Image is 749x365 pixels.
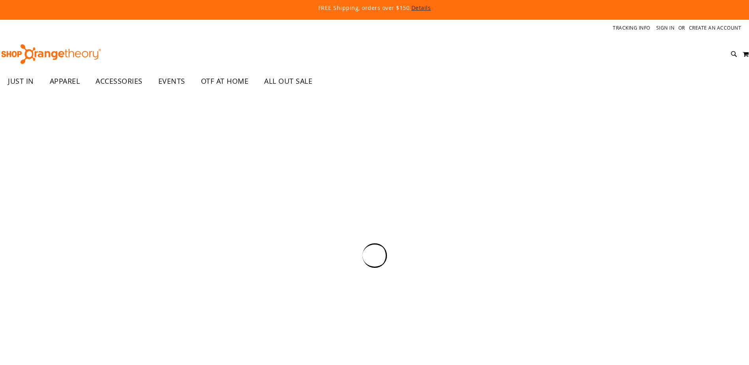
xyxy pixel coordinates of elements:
span: EVENTS [158,72,185,90]
a: ALL OUT SALE [256,72,320,90]
a: Create an Account [689,24,741,31]
a: ACCESSORIES [88,72,150,90]
a: Tracking Info [613,24,650,31]
span: ALL OUT SALE [264,72,312,90]
p: FREE Shipping, orders over $150. [137,4,611,12]
a: Details [411,4,431,11]
span: APPAREL [50,72,80,90]
span: OTF AT HOME [201,72,249,90]
a: Sign In [656,24,675,31]
span: JUST IN [8,72,34,90]
a: EVENTS [150,72,193,90]
a: OTF AT HOME [193,72,257,90]
span: ACCESSORIES [96,72,143,90]
a: APPAREL [42,72,88,90]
